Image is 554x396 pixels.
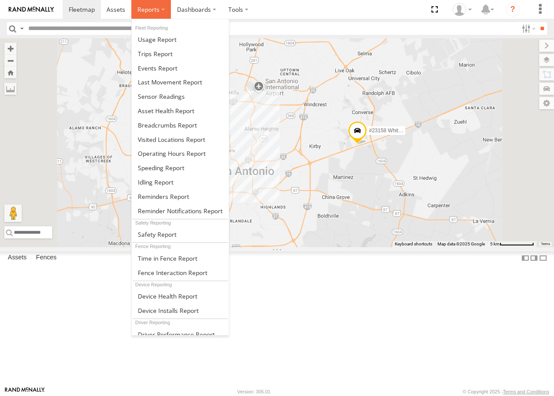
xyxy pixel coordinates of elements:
label: Map Settings [539,97,554,109]
label: Measure [4,83,17,95]
a: Asset Health Report [132,104,229,118]
a: Full Events Report [132,61,229,75]
a: Device Health Report [132,289,229,303]
label: Hide Summary Table [539,252,547,264]
label: Dock Summary Table to the Right [530,252,538,264]
a: Visit our Website [5,387,45,396]
button: Drag Pegman onto the map to open Street View [4,205,22,222]
a: Fence Interaction Report [132,265,229,280]
img: rand-logo.svg [9,7,54,13]
span: 5 km [490,242,500,246]
a: Reminders Report [132,189,229,204]
label: Dock Summary Table to the Left [521,252,530,264]
span: Map data ©2025 Google [437,242,485,246]
button: Zoom in [4,43,17,54]
a: Asset Operating Hours Report [132,146,229,161]
a: Driver Performance Report [132,327,229,342]
button: Keyboard shortcuts [395,241,432,247]
span: #23158 White Reefer / SWK3268 [369,128,446,134]
a: Trips Report [132,47,229,61]
i: ? [506,3,520,17]
label: Search Filter Options [518,22,537,35]
div: © Copyright 2025 - [463,389,549,394]
button: Map Scale: 5 km per 75 pixels [487,241,537,247]
label: Assets [3,252,31,264]
a: Terms [541,242,550,246]
a: Safety Report [132,227,229,242]
div: Version: 305.01 [237,389,270,394]
button: Zoom out [4,54,17,67]
a: Service Reminder Notifications Report [132,204,229,218]
a: Idling Report [132,175,229,189]
a: Sensor Readings [132,89,229,104]
a: Terms and Conditions [503,389,549,394]
a: Visited Locations Report [132,132,229,147]
div: Breanna Carver [450,3,475,16]
label: Fences [32,252,61,264]
label: Search Query [18,22,25,35]
a: Usage Report [132,32,229,47]
button: Zoom Home [4,67,17,78]
a: Time in Fences Report [132,251,229,265]
a: Device Installs Report [132,303,229,318]
a: Fleet Speed Report [132,161,229,175]
a: Breadcrumbs Report [132,118,229,132]
a: Last Movement Report [132,75,229,89]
